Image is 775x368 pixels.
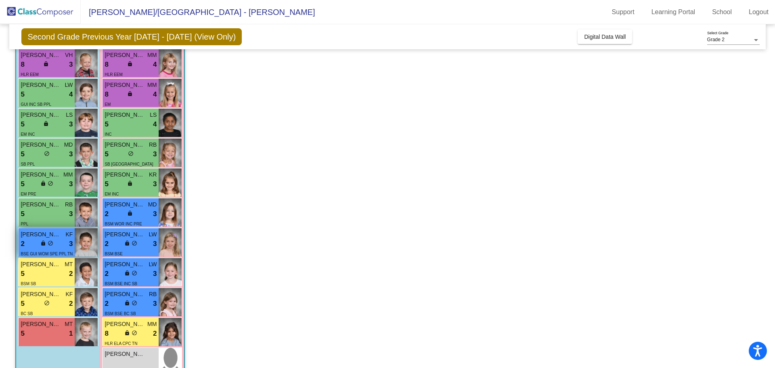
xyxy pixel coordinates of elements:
span: 5 [105,119,108,130]
span: MD [64,141,73,149]
span: BSM SB [GEOGRAPHIC_DATA] [21,282,63,294]
span: 2 [105,239,108,249]
span: RB [65,200,73,209]
span: Grade 2 [707,37,725,42]
span: [PERSON_NAME] [105,290,145,299]
span: SB [GEOGRAPHIC_DATA] [105,162,153,166]
button: Digital Data Wall [578,29,632,44]
span: do_not_disturb_alt [44,300,50,306]
span: EM PRE [GEOGRAPHIC_DATA] [21,192,63,205]
span: 5 [105,179,108,189]
span: do_not_disturb_alt [132,240,137,246]
span: BC SB [GEOGRAPHIC_DATA] [21,311,63,324]
span: 5 [21,89,24,100]
span: [PERSON_NAME] [105,111,145,119]
span: 3 [153,179,157,189]
span: 4 [153,59,157,70]
span: [PERSON_NAME] [105,141,145,149]
span: MM [63,170,73,179]
span: LW [65,81,73,89]
span: do_not_disturb_alt [44,151,50,156]
span: [PERSON_NAME] [21,230,61,239]
span: KF [66,290,73,299]
span: 5 [21,179,24,189]
a: Learning Portal [645,6,702,19]
a: Logout [742,6,775,19]
span: 2 [69,269,73,279]
span: BSM WOR INC PRE [105,222,142,226]
span: [PERSON_NAME] [21,51,61,59]
span: 3 [69,239,73,249]
span: 2 [105,209,108,219]
span: do_not_disturb_alt [128,151,134,156]
span: 1 [69,328,73,339]
span: 5 [21,299,24,309]
span: [PERSON_NAME] [21,81,61,89]
span: INC [105,132,111,137]
span: 4 [153,119,157,130]
span: [PERSON_NAME] [105,51,145,59]
span: Second Grade Previous Year [DATE] - [DATE] (View Only) [21,28,242,45]
span: [PERSON_NAME] [105,320,145,328]
span: BSM BSE INC SB [105,282,137,286]
span: 3 [153,299,157,309]
span: VH [65,51,73,59]
span: [PERSON_NAME] [105,81,145,89]
span: 2 [105,299,108,309]
span: lock [43,121,49,126]
span: lock [40,181,46,186]
span: MD [148,200,157,209]
span: lock [127,210,133,216]
span: LS [66,111,73,119]
span: 5 [21,119,24,130]
span: SB PPL [21,162,35,166]
span: EM INC [GEOGRAPHIC_DATA] [105,192,147,205]
span: 3 [69,179,73,189]
span: lock [127,61,133,67]
span: [PERSON_NAME] [21,141,61,149]
span: 2 [69,299,73,309]
span: [PERSON_NAME] [21,170,61,179]
span: HLR EEM [21,72,38,77]
span: [PERSON_NAME] [105,350,145,358]
span: 2 [21,239,24,249]
a: Support [605,6,641,19]
span: 2 [105,269,108,279]
span: BSM BSE [105,252,122,256]
span: 8 [21,59,24,70]
span: do_not_disturb_alt [48,240,53,246]
span: [PERSON_NAME] [105,230,145,239]
span: 3 [153,239,157,249]
span: 8 [105,89,108,100]
span: BSM BSE BC SB [GEOGRAPHIC_DATA] [105,311,147,324]
span: KF [66,230,73,239]
span: MM [147,320,157,328]
span: [PERSON_NAME] [105,170,145,179]
span: 5 [21,209,24,219]
span: 8 [105,59,108,70]
span: 4 [69,89,73,100]
span: MM [147,51,157,59]
span: 5 [21,269,24,279]
span: 2 [153,328,157,339]
span: [PERSON_NAME] [21,290,61,299]
span: BSE GUI WOM SPE PPL TN [21,252,73,256]
span: LS [150,111,157,119]
span: PPL [21,222,28,226]
span: KR [149,170,157,179]
span: lock [124,240,130,246]
span: [PERSON_NAME]/[GEOGRAPHIC_DATA] - [PERSON_NAME] [81,6,315,19]
span: [PERSON_NAME] [21,200,61,209]
span: lock [127,91,133,97]
span: 3 [69,149,73,160]
span: [PERSON_NAME] [21,111,61,119]
span: MT [65,260,73,269]
span: LW [149,230,157,239]
span: LW [149,260,157,269]
span: lock [43,61,49,67]
span: EM [105,102,111,107]
span: GUI INC SB PPL [21,102,51,107]
span: 3 [69,209,73,219]
span: do_not_disturb_alt [132,330,137,336]
span: [PERSON_NAME] [21,260,61,269]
